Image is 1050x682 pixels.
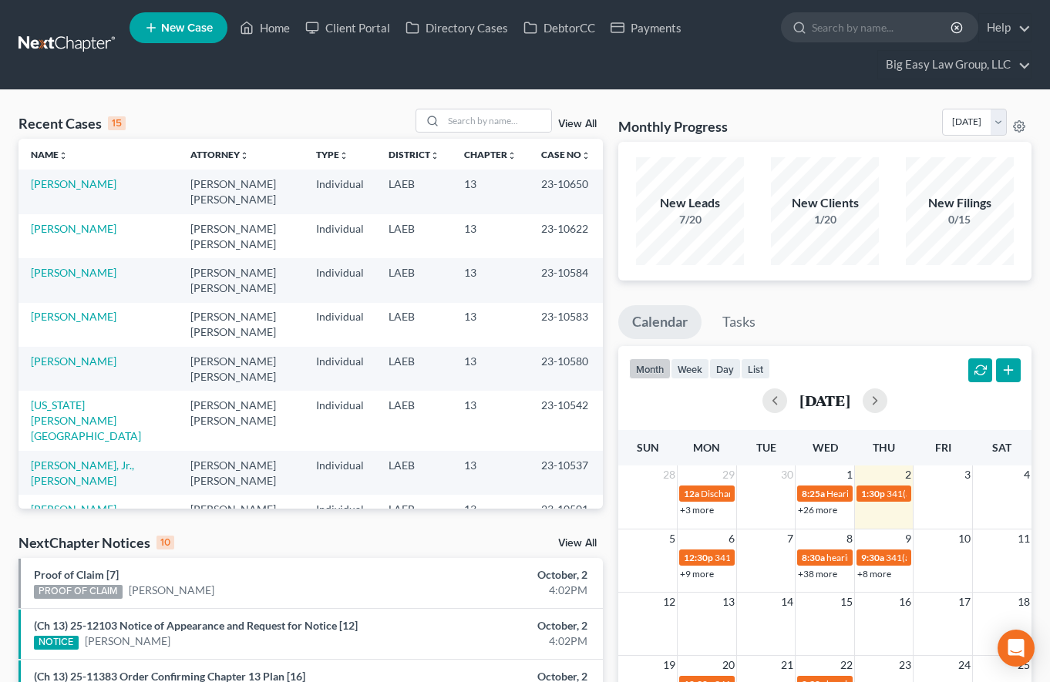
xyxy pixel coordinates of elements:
[34,568,119,581] a: Proof of Claim [7]
[529,391,603,450] td: 23-10542
[304,303,376,347] td: Individual
[31,459,134,487] a: [PERSON_NAME], Jr., [PERSON_NAME]
[957,593,972,611] span: 17
[715,552,863,563] span: 341(a) meeting for [PERSON_NAME]
[741,358,770,379] button: list
[861,552,884,563] span: 9:30a
[1016,593,1031,611] span: 18
[529,495,603,539] td: 23-10501
[680,504,714,516] a: +3 more
[413,567,587,583] div: October, 2
[708,305,769,339] a: Tasks
[190,149,249,160] a: Attorneyunfold_more
[452,214,529,258] td: 13
[1022,465,1031,484] span: 4
[34,636,79,650] div: NOTICE
[376,214,452,258] td: LAEB
[398,14,516,42] a: Directory Cases
[178,258,304,302] td: [PERSON_NAME] [PERSON_NAME]
[59,151,68,160] i: unfold_more
[339,151,348,160] i: unfold_more
[529,214,603,258] td: 23-10622
[603,14,689,42] a: Payments
[802,552,825,563] span: 8:30a
[31,310,116,323] a: [PERSON_NAME]
[721,465,736,484] span: 29
[304,214,376,258] td: Individual
[376,347,452,391] td: LAEB
[878,51,1031,79] a: Big Easy Law Group, LLC
[376,391,452,450] td: LAEB
[529,303,603,347] td: 23-10583
[376,451,452,495] td: LAEB
[845,529,854,548] span: 8
[516,14,603,42] a: DebtorCC
[304,495,376,539] td: Individual
[304,391,376,450] td: Individual
[802,488,825,499] span: 8:25a
[558,538,597,549] a: View All
[979,14,1031,42] a: Help
[839,656,854,674] span: 22
[957,656,972,674] span: 24
[798,504,837,516] a: +26 more
[443,109,551,132] input: Search by name...
[906,194,1014,212] div: New Filings
[178,347,304,391] td: [PERSON_NAME] [PERSON_NAME]
[298,14,398,42] a: Client Portal
[452,258,529,302] td: 13
[31,222,116,235] a: [PERSON_NAME]
[85,633,170,649] a: [PERSON_NAME]
[637,441,659,454] span: Sun
[904,529,913,548] span: 9
[452,495,529,539] td: 13
[618,305,702,339] a: Calendar
[413,633,587,649] div: 4:02PM
[897,656,913,674] span: 23
[304,258,376,302] td: Individual
[452,170,529,213] td: 13
[756,441,776,454] span: Tue
[507,151,517,160] i: unfold_more
[727,529,736,548] span: 6
[376,258,452,302] td: LAEB
[684,552,713,563] span: 12:30p
[779,656,795,674] span: 21
[886,552,1035,563] span: 341(a) meeting for [PERSON_NAME]
[721,593,736,611] span: 13
[178,451,304,495] td: [PERSON_NAME] [PERSON_NAME]
[1016,529,1031,548] span: 11
[771,194,879,212] div: New Clients
[529,451,603,495] td: 23-10537
[529,347,603,391] td: 23-10580
[906,212,1014,227] div: 0/15
[671,358,709,379] button: week
[618,117,728,136] h3: Monthly Progress
[857,568,891,580] a: +8 more
[464,149,517,160] a: Chapterunfold_more
[629,358,671,379] button: month
[558,119,597,129] a: View All
[636,194,744,212] div: New Leads
[376,303,452,347] td: LAEB
[661,656,677,674] span: 19
[529,170,603,213] td: 23-10650
[529,258,603,302] td: 23-10584
[31,266,116,279] a: [PERSON_NAME]
[376,170,452,213] td: LAEB
[861,488,885,499] span: 1:30p
[240,151,249,160] i: unfold_more
[430,151,439,160] i: unfold_more
[798,568,837,580] a: +38 more
[887,488,1035,499] span: 341(a) meeting for [PERSON_NAME]
[541,149,591,160] a: Case Nounfold_more
[31,354,116,368] a: [PERSON_NAME]
[904,465,913,484] span: 2
[873,441,895,454] span: Thu
[845,465,854,484] span: 1
[701,488,850,499] span: Discharge Date for [PERSON_NAME]
[812,13,953,42] input: Search by name...
[779,465,795,484] span: 30
[304,451,376,495] td: Individual
[376,495,452,539] td: LAEB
